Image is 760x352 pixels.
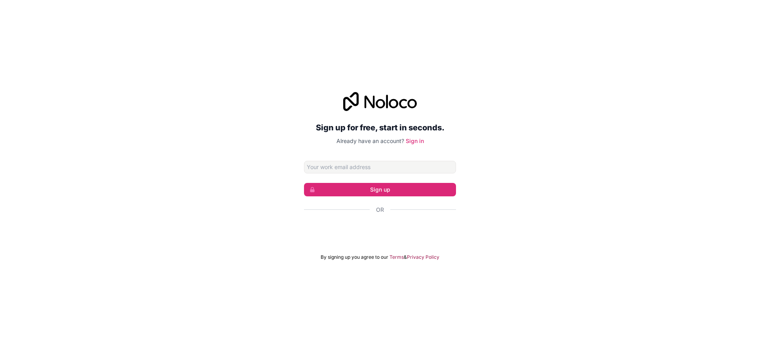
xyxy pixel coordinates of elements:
[389,254,404,260] a: Terms
[404,254,407,260] span: &
[304,120,456,135] h2: Sign up for free, start in seconds.
[321,254,388,260] span: By signing up you agree to our
[376,206,384,214] span: Or
[336,137,404,144] span: Already have an account?
[304,183,456,196] button: Sign up
[406,137,424,144] a: Sign in
[407,254,439,260] a: Privacy Policy
[304,161,456,173] input: Email address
